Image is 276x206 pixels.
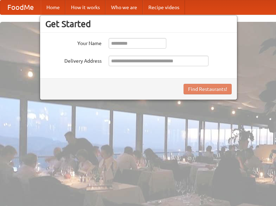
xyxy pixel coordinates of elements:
[45,38,102,47] label: Your Name
[143,0,185,14] a: Recipe videos
[184,84,232,94] button: Find Restaurants!
[45,19,232,29] h3: Get Started
[45,56,102,64] label: Delivery Address
[41,0,65,14] a: Home
[0,0,41,14] a: FoodMe
[65,0,105,14] a: How it works
[105,0,143,14] a: Who we are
